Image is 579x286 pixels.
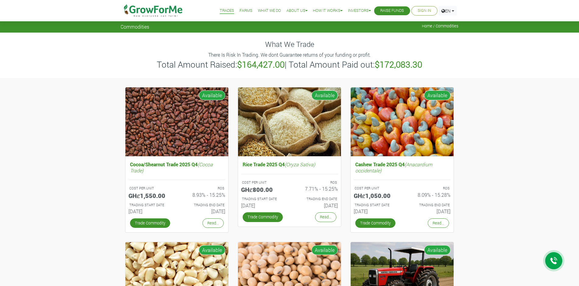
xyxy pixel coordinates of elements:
b: $172,083.30 [375,59,422,70]
a: Trades [220,8,234,14]
a: Cocoa/Shearnut Trade 2025 Q4(Cocoa Trade) COST PER UNIT GHȼ1,550.00 ROS 8.93% - 15.25% TRADING ST... [128,160,225,217]
h6: [DATE] [181,208,225,214]
p: Estimated Trading Start Date [242,196,284,202]
img: growforme image [125,87,228,157]
p: COST PER UNIT [242,180,284,185]
h5: GHȼ1,050.00 [354,192,398,199]
a: Sign In [418,8,431,14]
span: Available [424,245,451,255]
p: Estimated Trading Start Date [355,203,397,208]
h5: GHȼ800.00 [241,186,285,193]
a: How it Works [313,8,342,14]
a: Raise Funds [380,8,404,14]
span: Available [199,245,225,255]
p: Estimated Trading End Date [182,203,224,208]
h6: 8.93% - 15.25% [181,192,225,198]
i: (Cocoa Trade) [130,161,213,173]
p: Estimated Trading Start Date [129,203,171,208]
span: Available [424,90,451,100]
h5: Rice Trade 2025 Q4 [241,160,338,169]
h5: GHȼ1,550.00 [128,192,172,199]
a: Trade Commodity [355,218,395,228]
h6: [DATE] [241,203,285,208]
span: Commodities [121,24,149,30]
p: Estimated Trading End Date [408,203,450,208]
span: Available [311,245,338,255]
h6: [DATE] [407,208,451,214]
i: (Oryza Sativa) [285,161,315,168]
b: $164,427.00 [237,59,285,70]
span: Available [311,90,338,100]
h3: Total Amount Raised: | Total Amount Paid out: [121,59,458,70]
i: (Anacardium occidentale) [355,161,432,173]
h4: What We Trade [121,40,458,49]
p: COST PER UNIT [355,186,397,191]
h6: [DATE] [294,203,338,208]
p: COST PER UNIT [129,186,171,191]
h5: Cashew Trade 2025 Q4 [354,160,451,175]
a: About Us [286,8,307,14]
a: Cashew Trade 2025 Q4(Anacardium occidentale) COST PER UNIT GHȼ1,050.00 ROS 8.09% - 15.28% TRADING... [354,160,451,217]
h5: Cocoa/Shearnut Trade 2025 Q4 [128,160,225,175]
a: Rice Trade 2025 Q4(Oryza Sativa) COST PER UNIT GHȼ800.00 ROS 7.71% - 15.25% TRADING START DATE [D... [241,160,338,211]
p: ROS [295,180,337,185]
a: EN [439,6,457,16]
p: There Is Risk In Trading. We dont Guarantee returns of your funding or profit. [121,51,458,58]
h6: [DATE] [128,208,172,214]
img: growforme image [351,87,454,157]
a: Read... [315,212,336,222]
a: Read... [428,218,449,228]
a: Read... [202,218,224,228]
p: Estimated Trading End Date [295,196,337,202]
h6: 8.09% - 15.28% [407,192,451,198]
h6: 7.71% - 15.25% [294,186,338,192]
span: Home / Commodities [422,24,458,28]
p: ROS [408,186,450,191]
img: growforme image [238,87,341,157]
a: Trade Commodity [243,212,283,222]
a: Investors [348,8,371,14]
a: Trade Commodity [130,218,170,228]
h6: [DATE] [354,208,398,214]
a: What We Do [258,8,281,14]
a: Farms [240,8,252,14]
p: ROS [182,186,224,191]
span: Available [199,90,225,100]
